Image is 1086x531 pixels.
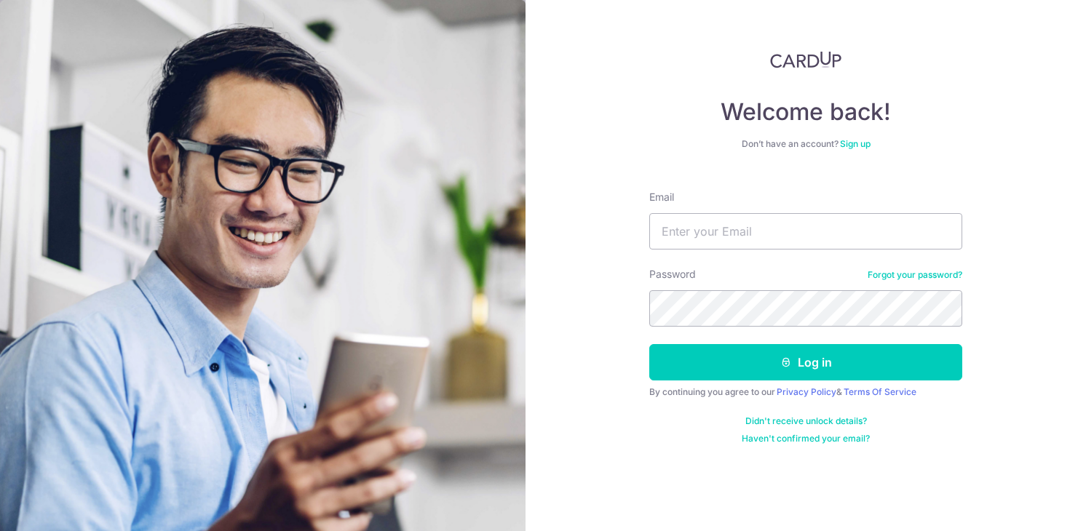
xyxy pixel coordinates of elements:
[649,138,962,150] div: Don’t have an account?
[649,386,962,398] div: By continuing you agree to our &
[742,433,870,444] a: Haven't confirmed your email?
[649,97,962,127] h4: Welcome back!
[649,190,674,204] label: Email
[868,269,962,281] a: Forgot your password?
[770,51,841,68] img: CardUp Logo
[649,344,962,380] button: Log in
[649,213,962,249] input: Enter your Email
[840,138,871,149] a: Sign up
[844,386,916,397] a: Terms Of Service
[745,415,867,427] a: Didn't receive unlock details?
[777,386,836,397] a: Privacy Policy
[649,267,696,282] label: Password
